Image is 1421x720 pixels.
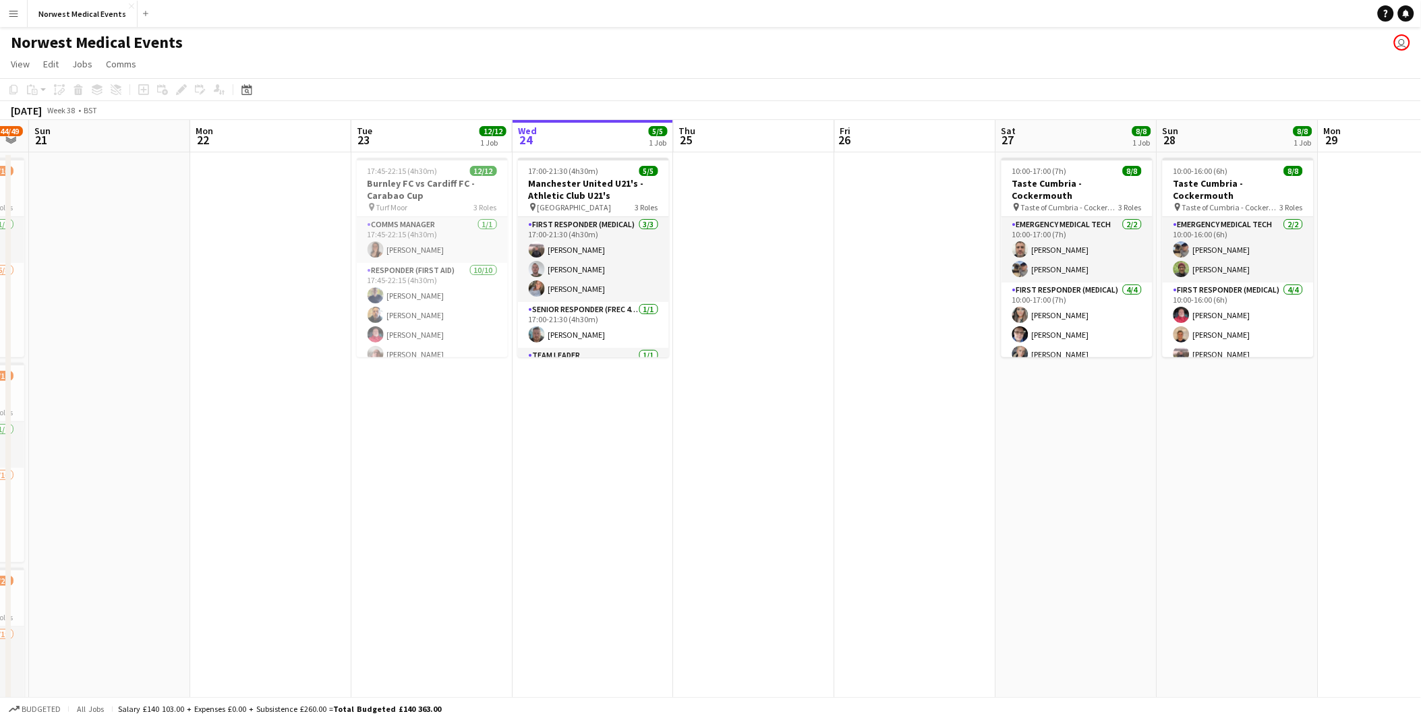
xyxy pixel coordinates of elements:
[679,125,696,137] span: Thu
[1163,282,1314,387] app-card-role: First Responder (Medical)4/410:00-16:00 (6h)[PERSON_NAME][PERSON_NAME][PERSON_NAME]
[11,58,30,70] span: View
[1163,125,1179,137] span: Sun
[635,202,658,212] span: 3 Roles
[368,166,438,176] span: 17:45-22:15 (4h30m)
[840,125,851,137] span: Fri
[538,202,612,212] span: [GEOGRAPHIC_DATA]
[196,125,213,137] span: Mon
[28,1,138,27] button: Norwest Medical Events
[480,126,506,136] span: 12/12
[357,217,508,263] app-card-role: Comms Manager1/117:45-22:15 (4h30m)[PERSON_NAME]
[38,55,64,73] a: Edit
[1002,125,1016,137] span: Sat
[118,704,441,714] div: Salary £140 103.00 + Expenses £0.00 + Subsistence £260.00 =
[1133,138,1151,148] div: 1 Job
[1182,202,1280,212] span: Taste of Cumbria - Cockermouth
[1394,34,1410,51] app-user-avatar: Rory Murphy
[22,704,61,714] span: Budgeted
[11,104,42,117] div: [DATE]
[518,177,669,202] h3: Manchester United U21's - Athletic Club U21's
[518,348,669,394] app-card-role: Team Leader1/1
[376,202,408,212] span: Turf Moor
[999,132,1016,148] span: 27
[1294,138,1312,148] div: 1 Job
[1002,282,1153,387] app-card-role: First Responder (Medical)4/410:00-17:00 (7h)[PERSON_NAME][PERSON_NAME][PERSON_NAME]
[649,126,668,136] span: 5/5
[1161,132,1179,148] span: 28
[1119,202,1142,212] span: 3 Roles
[357,263,508,485] app-card-role: Responder (First Aid)10/1017:45-22:15 (4h30m)[PERSON_NAME][PERSON_NAME][PERSON_NAME][PERSON_NAME]
[43,58,59,70] span: Edit
[518,158,669,357] app-job-card: 17:00-21:30 (4h30m)5/5Manchester United U21's - Athletic Club U21's [GEOGRAPHIC_DATA]3 RolesFirst...
[333,704,441,714] span: Total Budgeted £140 363.00
[529,166,599,176] span: 17:00-21:30 (4h30m)
[100,55,142,73] a: Comms
[1021,202,1119,212] span: Taste of Cumbria - Cockermouth
[194,132,213,148] span: 22
[474,202,497,212] span: 3 Roles
[1324,125,1341,137] span: Mon
[1163,217,1314,282] app-card-role: Emergency Medical Tech2/210:00-16:00 (6h)[PERSON_NAME][PERSON_NAME]
[649,138,667,148] div: 1 Job
[5,55,35,73] a: View
[72,58,92,70] span: Jobs
[357,177,508,202] h3: Burnley FC vs Cardiff FC - Carabao Cup
[677,132,696,148] span: 25
[1002,177,1153,202] h3: Taste Cumbria - Cockermouth
[1280,202,1303,212] span: 3 Roles
[45,105,78,115] span: Week 38
[470,166,497,176] span: 12/12
[32,132,51,148] span: 21
[355,132,372,148] span: 23
[518,217,669,302] app-card-role: First Responder (Medical)3/317:00-21:30 (4h30m)[PERSON_NAME][PERSON_NAME][PERSON_NAME]
[1123,166,1142,176] span: 8/8
[480,138,506,148] div: 1 Job
[1284,166,1303,176] span: 8/8
[357,158,508,357] app-job-card: 17:45-22:15 (4h30m)12/12Burnley FC vs Cardiff FC - Carabao Cup Turf Moor3 RolesComms Manager1/117...
[639,166,658,176] span: 5/5
[1012,166,1067,176] span: 10:00-17:00 (7h)
[67,55,98,73] a: Jobs
[1002,158,1153,357] app-job-card: 10:00-17:00 (7h)8/8Taste Cumbria - Cockermouth Taste of Cumbria - Cockermouth3 RolesEmergency Med...
[11,32,183,53] h1: Norwest Medical Events
[1163,177,1314,202] h3: Taste Cumbria - Cockermouth
[518,302,669,348] app-card-role: Senior Responder (FREC 4 or Above)1/117:00-21:30 (4h30m)[PERSON_NAME]
[106,58,136,70] span: Comms
[516,132,537,148] span: 24
[74,704,107,714] span: All jobs
[1322,132,1341,148] span: 29
[7,702,63,717] button: Budgeted
[518,125,537,137] span: Wed
[1132,126,1151,136] span: 8/8
[357,125,372,137] span: Tue
[1163,158,1314,357] app-job-card: 10:00-16:00 (6h)8/8Taste Cumbria - Cockermouth Taste of Cumbria - Cockermouth3 RolesEmergency Med...
[1002,217,1153,282] app-card-role: Emergency Medical Tech2/210:00-17:00 (7h)[PERSON_NAME][PERSON_NAME]
[34,125,51,137] span: Sun
[1294,126,1312,136] span: 8/8
[84,105,97,115] div: BST
[1173,166,1228,176] span: 10:00-16:00 (6h)
[838,132,851,148] span: 26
